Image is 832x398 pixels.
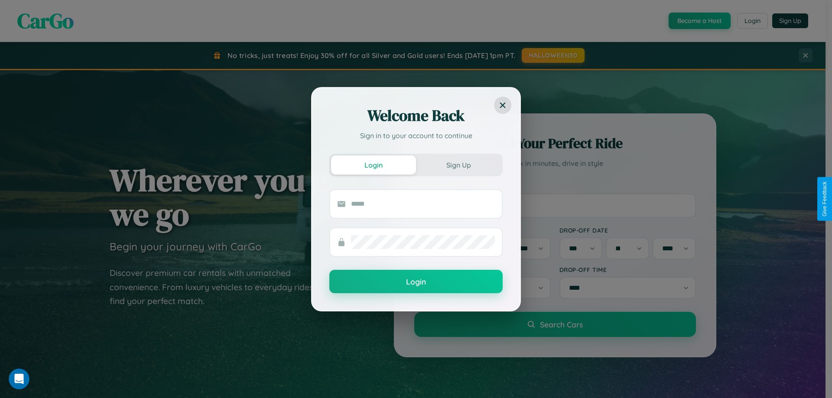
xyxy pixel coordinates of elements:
[329,130,503,141] p: Sign in to your account to continue
[416,155,501,175] button: Sign Up
[331,155,416,175] button: Login
[329,105,503,126] h2: Welcome Back
[9,369,29,389] iframe: Intercom live chat
[329,270,503,293] button: Login
[822,181,828,217] div: Give Feedback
